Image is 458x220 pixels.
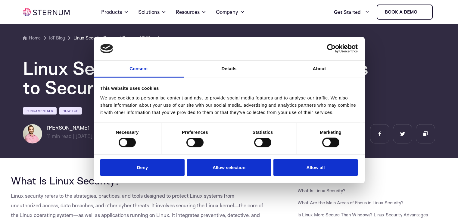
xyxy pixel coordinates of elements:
[23,124,42,143] img: Lian Granot
[138,1,166,23] a: Solutions
[305,44,358,53] a: Usercentrics Cookiebot - opens in a new window
[274,61,365,78] a: About
[420,10,425,14] img: sternum iot
[298,200,403,206] a: What Are the Main Areas of Focus in Linux Security?
[76,133,92,139] span: [DATE]
[253,130,273,135] strong: Statistics
[23,8,70,16] img: sternum iot
[47,133,74,139] span: min read |
[100,159,185,176] button: Deny
[23,34,41,42] a: Home
[298,212,428,218] a: Is Linux More Secure Than Windows? Linux Security Advantages
[23,107,57,115] a: Fundamentals
[59,107,82,115] a: How Tos
[273,159,358,176] button: Allow all
[182,130,208,135] strong: Preferences
[100,44,113,53] img: logo
[176,1,206,23] a: Resources
[100,85,358,92] div: This website uses cookies
[100,94,358,116] div: We use cookies to personalise content and ads, to provide social media features and to analyse ou...
[47,133,51,139] span: 11
[73,34,164,42] a: Linux Security Pros and Cons and 7 Ways to Secure Linux Systems
[334,6,369,18] a: Get Started
[298,188,345,193] a: What Is Linux Security?
[116,130,139,135] strong: Necessary
[47,124,92,131] h6: [PERSON_NAME]
[320,130,341,135] strong: Marketing
[377,5,433,20] a: Book a demo
[94,61,184,78] a: Consent
[187,159,271,176] button: Allow selection
[49,34,65,42] a: IoT Blog
[184,61,274,78] a: Details
[23,58,384,97] h1: Linux Security Pros and Cons and 7 Ways to Secure Linux Systems
[293,175,447,180] h3: JUMP TO SECTION
[11,174,120,187] span: What Is Linux Security?
[216,1,245,23] a: Company
[101,1,129,23] a: Products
